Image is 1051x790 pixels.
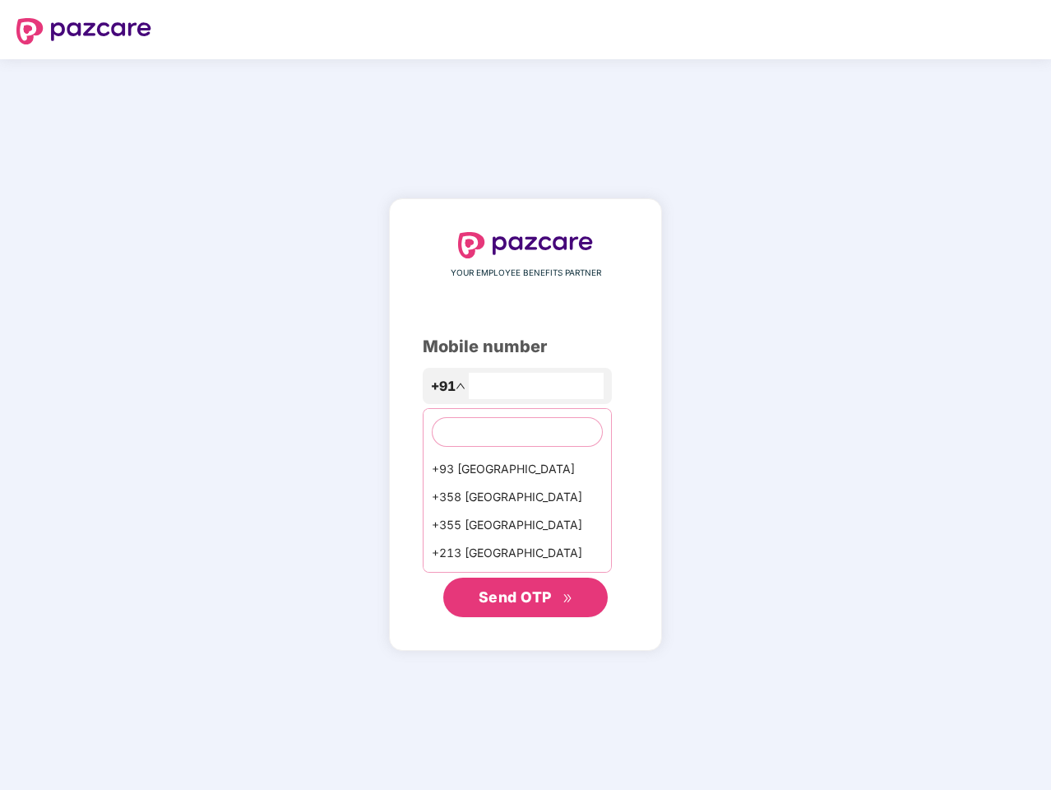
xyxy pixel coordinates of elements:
span: +91 [431,376,456,397]
img: logo [16,18,151,44]
div: +213 [GEOGRAPHIC_DATA] [424,539,611,567]
img: logo [458,232,593,258]
div: +355 [GEOGRAPHIC_DATA] [424,511,611,539]
div: +93 [GEOGRAPHIC_DATA] [424,455,611,483]
div: Mobile number [423,334,628,360]
span: YOUR EMPLOYEE BENEFITS PARTNER [451,267,601,280]
span: double-right [563,593,573,604]
span: up [456,381,465,391]
div: +358 [GEOGRAPHIC_DATA] [424,483,611,511]
div: +1684 AmericanSamoa [424,567,611,595]
button: Send OTPdouble-right [443,578,608,617]
span: Send OTP [479,588,552,606]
